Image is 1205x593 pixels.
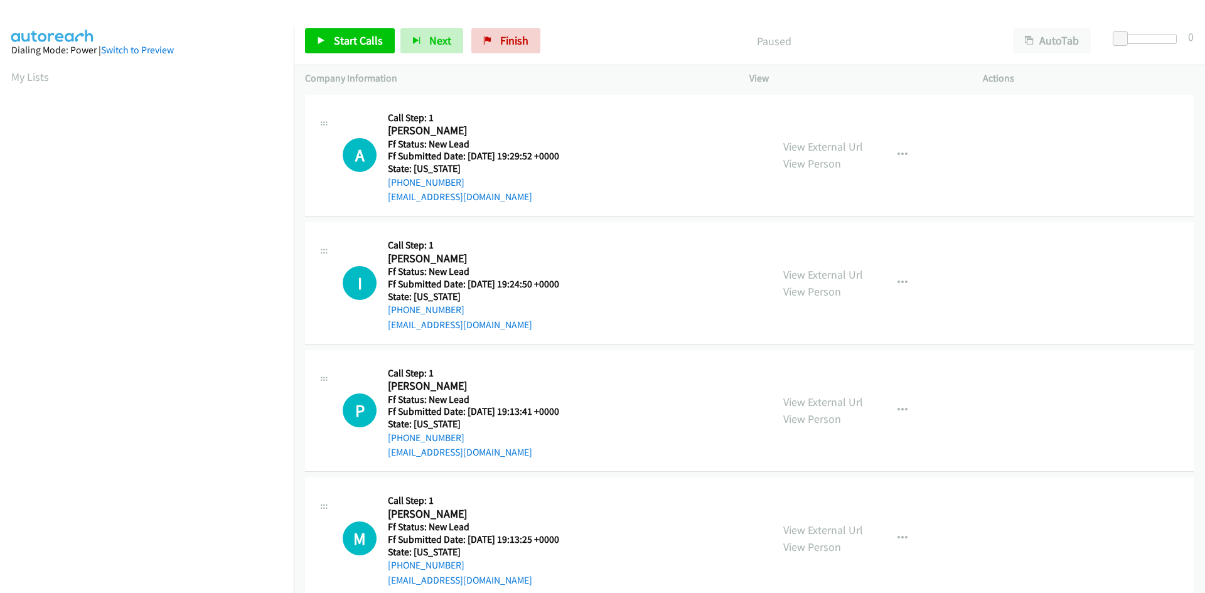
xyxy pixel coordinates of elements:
[388,379,575,393] h2: [PERSON_NAME]
[388,176,464,188] a: [PHONE_NUMBER]
[388,112,575,124] h5: Call Step: 1
[429,33,451,48] span: Next
[471,28,540,53] a: Finish
[11,43,282,58] div: Dialing Mode: Power |
[11,70,49,84] a: My Lists
[388,304,464,316] a: [PHONE_NUMBER]
[388,239,575,252] h5: Call Step: 1
[388,533,575,546] h5: Ff Submitted Date: [DATE] 19:13:25 +0000
[305,71,727,86] p: Company Information
[983,71,1194,86] p: Actions
[388,367,575,380] h5: Call Step: 1
[388,138,575,151] h5: Ff Status: New Lead
[388,393,575,406] h5: Ff Status: New Lead
[388,252,575,266] h2: [PERSON_NAME]
[388,163,575,175] h5: State: [US_STATE]
[388,494,575,507] h5: Call Step: 1
[388,432,464,444] a: [PHONE_NUMBER]
[500,33,528,48] span: Finish
[388,124,575,138] h2: [PERSON_NAME]
[783,139,863,154] a: View External Url
[343,138,377,172] h1: A
[783,412,841,426] a: View Person
[400,28,463,53] button: Next
[388,546,575,558] h5: State: [US_STATE]
[388,559,464,571] a: [PHONE_NUMBER]
[1188,28,1194,45] div: 0
[343,393,377,427] div: The call is yet to be attempted
[343,266,377,300] h1: I
[783,284,841,299] a: View Person
[783,540,841,554] a: View Person
[388,150,575,163] h5: Ff Submitted Date: [DATE] 19:29:52 +0000
[388,446,532,458] a: [EMAIL_ADDRESS][DOMAIN_NAME]
[388,265,575,278] h5: Ff Status: New Lead
[388,418,575,430] h5: State: [US_STATE]
[388,291,575,303] h5: State: [US_STATE]
[343,266,377,300] div: The call is yet to be attempted
[1013,28,1091,53] button: AutoTab
[1119,34,1177,44] div: Delay between calls (in seconds)
[101,44,174,56] a: Switch to Preview
[343,138,377,172] div: The call is yet to be attempted
[388,574,532,586] a: [EMAIL_ADDRESS][DOMAIN_NAME]
[388,191,532,203] a: [EMAIL_ADDRESS][DOMAIN_NAME]
[783,267,863,282] a: View External Url
[388,278,575,291] h5: Ff Submitted Date: [DATE] 19:24:50 +0000
[783,156,841,171] a: View Person
[334,33,383,48] span: Start Calls
[388,405,575,418] h5: Ff Submitted Date: [DATE] 19:13:41 +0000
[388,521,575,533] h5: Ff Status: New Lead
[388,507,575,521] h2: [PERSON_NAME]
[783,395,863,409] a: View External Url
[749,71,960,86] p: View
[343,521,377,555] h1: M
[343,393,377,427] h1: P
[783,523,863,537] a: View External Url
[557,33,990,50] p: Paused
[305,28,395,53] a: Start Calls
[343,521,377,555] div: The call is yet to be attempted
[388,319,532,331] a: [EMAIL_ADDRESS][DOMAIN_NAME]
